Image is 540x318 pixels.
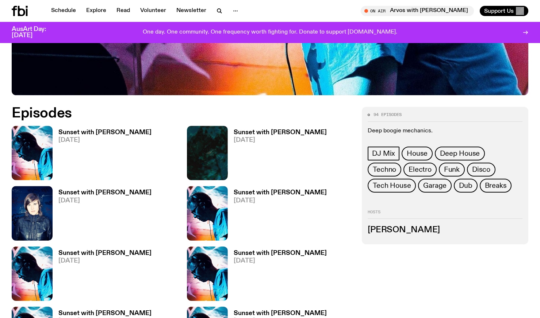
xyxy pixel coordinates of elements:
a: Sunset with [PERSON_NAME][DATE] [228,190,327,240]
span: Garage [423,182,447,190]
span: Tech House [373,182,411,190]
h2: Hosts [368,210,522,219]
a: Techno [368,163,401,177]
a: Sunset with [PERSON_NAME][DATE] [53,250,152,301]
h2: Episodes [12,107,353,120]
img: Simon Caldwell stands side on, looking downwards. He has headphones on. Behind him is a brightly ... [187,186,228,240]
span: Dub [459,182,472,190]
img: Simon Caldwell stands side on, looking downwards. He has headphones on. Behind him is a brightly ... [12,126,53,180]
span: Deep House [440,150,480,158]
a: Tech House [368,179,416,193]
span: [DATE] [234,198,327,204]
span: [DATE] [234,258,327,264]
a: Electro [403,163,437,177]
a: Explore [82,6,111,16]
h3: Sunset with [PERSON_NAME] [234,250,327,256]
span: House [407,150,428,158]
h3: [PERSON_NAME] [368,226,522,234]
p: Deep boogie mechanics. [368,128,522,135]
button: Support Us [480,6,528,16]
a: Volunteer [136,6,171,16]
h3: AusArt Day: [DATE] [12,26,58,39]
a: Garage [418,179,452,193]
p: One day. One community. One frequency worth fighting for. Donate to support [DOMAIN_NAME]. [143,29,397,36]
button: On AirArvos with [PERSON_NAME] [361,6,474,16]
span: DJ Mix [372,150,395,158]
a: Schedule [47,6,80,16]
a: DJ Mix [368,147,399,160]
a: Dub [454,179,477,193]
a: Disco [467,163,495,177]
a: Funk [439,163,465,177]
span: Funk [444,166,460,174]
a: House [402,147,433,160]
h3: Sunset with [PERSON_NAME] [234,129,327,136]
h3: Sunset with [PERSON_NAME] [58,250,152,256]
span: 94 episodes [374,113,402,117]
a: Sunset with [PERSON_NAME][DATE] [228,129,327,180]
a: Sunset with [PERSON_NAME][DATE] [53,129,152,180]
h3: Sunset with [PERSON_NAME] [234,310,327,317]
img: Simon Caldwell stands side on, looking downwards. He has headphones on. Behind him is a brightly ... [187,247,228,301]
a: Sunset with [PERSON_NAME][DATE] [53,190,152,240]
h3: Sunset with [PERSON_NAME] [58,190,152,196]
span: [DATE] [58,137,152,143]
span: Breaks [485,182,507,190]
span: Disco [472,166,490,174]
h3: Sunset with [PERSON_NAME] [58,310,152,317]
h3: Sunset with [PERSON_NAME] [58,129,152,136]
span: [DATE] [58,198,152,204]
a: Breaks [480,179,512,193]
a: Newsletter [172,6,211,16]
a: Read [112,6,134,16]
h3: Sunset with [PERSON_NAME] [234,190,327,196]
img: Simon Caldwell stands side on, looking downwards. He has headphones on. Behind him is a brightly ... [12,247,53,301]
span: [DATE] [234,137,327,143]
span: [DATE] [58,258,152,264]
a: Sunset with [PERSON_NAME][DATE] [228,250,327,301]
span: Electro [409,166,432,174]
a: Deep House [435,147,485,160]
span: Support Us [484,8,514,14]
span: Techno [373,166,396,174]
